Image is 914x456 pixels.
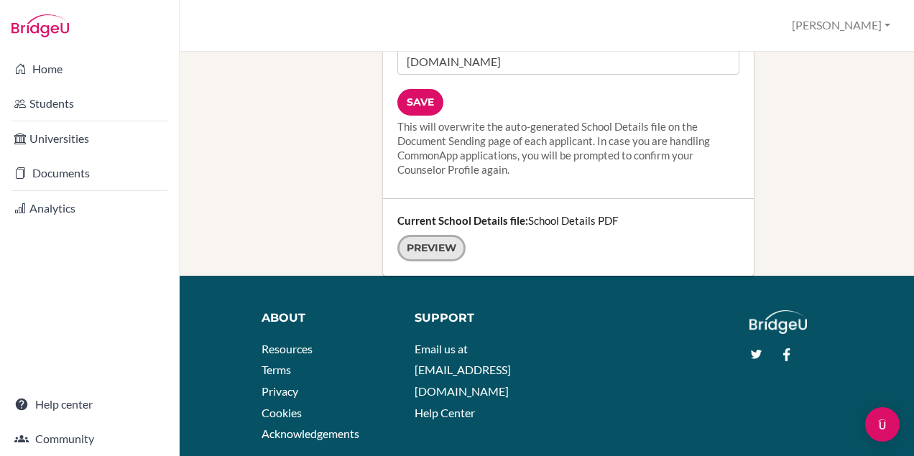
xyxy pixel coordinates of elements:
a: Preview [397,235,466,261]
input: Save [397,89,443,116]
div: Open Intercom Messenger [865,407,900,442]
a: Help Center [415,406,475,419]
div: About [262,310,394,327]
a: Analytics [3,194,176,223]
div: This will overwrite the auto-generated School Details file on the Document Sending page of each a... [397,119,740,177]
a: Cookies [262,406,302,419]
button: [PERSON_NAME] [785,12,897,39]
a: Students [3,89,176,118]
a: Email us at [EMAIL_ADDRESS][DOMAIN_NAME] [415,342,511,398]
a: Privacy [262,384,298,398]
a: Help center [3,390,176,419]
a: Universities [3,124,176,153]
a: Acknowledgements [262,427,359,440]
a: Terms [262,363,291,376]
div: Support [415,310,537,327]
a: Home [3,55,176,83]
div: School Details PDF [383,199,754,276]
strong: Current School Details file: [397,214,528,227]
img: Bridge-U [11,14,69,37]
img: logo_white@2x-f4f0deed5e89b7ecb1c2cc34c3e3d731f90f0f143d5ea2071677605dd97b5244.png [749,310,808,334]
a: Documents [3,159,176,187]
a: Resources [262,342,313,355]
a: Community [3,424,176,453]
